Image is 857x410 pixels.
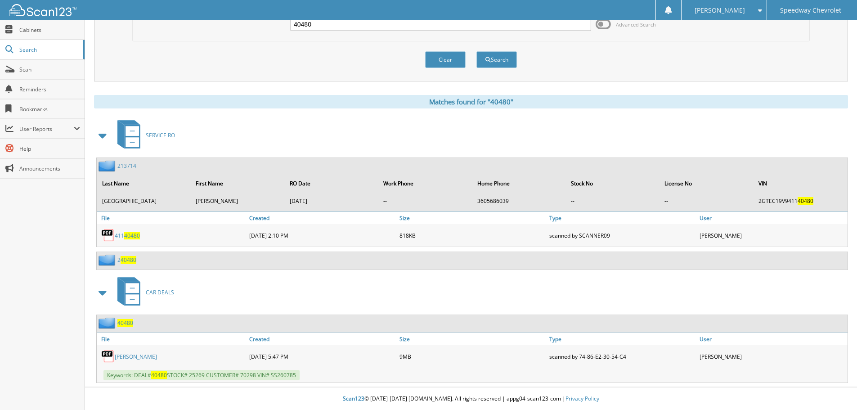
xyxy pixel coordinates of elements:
[19,105,80,113] span: Bookmarks
[19,66,80,73] span: Scan
[547,347,697,365] div: scanned by 74-86-E2-30-54-C4
[98,194,190,208] td: [GEOGRAPHIC_DATA]
[97,212,247,224] a: File
[101,350,115,363] img: PDF.png
[565,395,599,402] a: Privacy Policy
[397,347,547,365] div: 9MB
[476,51,517,68] button: Search
[247,212,397,224] a: Created
[103,370,300,380] span: Keywords: DEAL# STOCK# 25269 CUSTOMER# 70298 VIN# SS260785
[425,51,466,68] button: Clear
[697,347,848,365] div: [PERSON_NAME]
[117,256,136,264] a: 240480
[754,174,847,193] th: VIN
[660,174,753,193] th: License No
[697,226,848,244] div: [PERSON_NAME]
[247,226,397,244] div: [DATE] 2:10 PM
[697,333,848,345] a: User
[115,353,157,360] a: [PERSON_NAME]
[616,21,656,28] span: Advanced Search
[247,347,397,365] div: [DATE] 5:47 PM
[19,86,80,93] span: Reminders
[112,275,174,310] a: CAR DEALS
[397,333,547,345] a: Size
[798,197,813,205] span: 40480
[343,395,364,402] span: Scan123
[660,194,753,208] td: --
[19,145,80,153] span: Help
[547,333,697,345] a: Type
[146,288,174,296] span: CAR DEALS
[117,162,136,170] a: 213714
[101,229,115,242] img: PDF.png
[547,212,697,224] a: Type
[98,174,190,193] th: Last Name
[379,174,471,193] th: Work Phone
[191,194,284,208] td: [PERSON_NAME]
[9,4,76,16] img: scan123-logo-white.svg
[695,8,745,13] span: [PERSON_NAME]
[85,388,857,410] div: © [DATE]-[DATE] [DOMAIN_NAME]. All rights reserved | appg04-scan123-com |
[697,212,848,224] a: User
[397,212,547,224] a: Size
[285,174,378,193] th: RO Date
[121,256,136,264] span: 40480
[566,194,659,208] td: --
[112,117,175,153] a: SERVICE RO
[397,226,547,244] div: 818KB
[247,333,397,345] a: Created
[146,131,175,139] span: SERVICE RO
[19,165,80,172] span: Announcements
[473,194,565,208] td: 3605686039
[547,226,697,244] div: scanned by SCANNER09
[19,26,80,34] span: Cabinets
[19,125,74,133] span: User Reports
[812,367,857,410] iframe: Chat Widget
[115,232,140,239] a: 41140480
[97,333,247,345] a: File
[780,8,841,13] span: Speedway Chevrolet
[124,232,140,239] span: 40480
[94,95,848,108] div: Matches found for "40480"
[99,160,117,171] img: folder2.png
[117,319,133,327] a: 40480
[379,194,471,208] td: --
[151,371,167,379] span: 40480
[99,254,117,266] img: folder2.png
[285,194,378,208] td: [DATE]
[19,46,79,54] span: Search
[566,174,659,193] th: Stock No
[473,174,565,193] th: Home Phone
[191,174,284,193] th: First Name
[754,194,847,208] td: 2GTEC19V9411
[99,317,117,329] img: folder2.png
